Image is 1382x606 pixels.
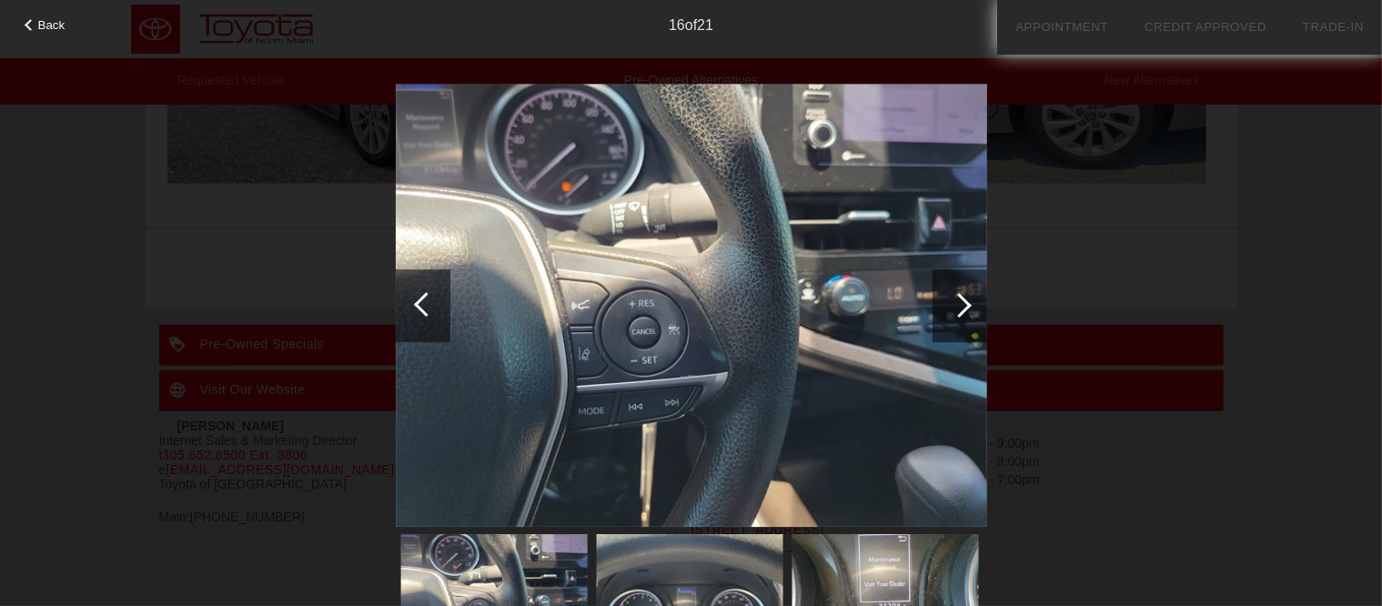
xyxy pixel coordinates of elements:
[697,17,713,33] span: 21
[1015,20,1108,34] a: Appointment
[396,84,987,528] img: 58c98c7f463cf476e7336f7103ad4a58x.jpg
[1303,20,1364,34] a: Trade-In
[1145,20,1266,34] a: Credit Approved
[669,17,685,33] span: 16
[38,18,66,32] span: Back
